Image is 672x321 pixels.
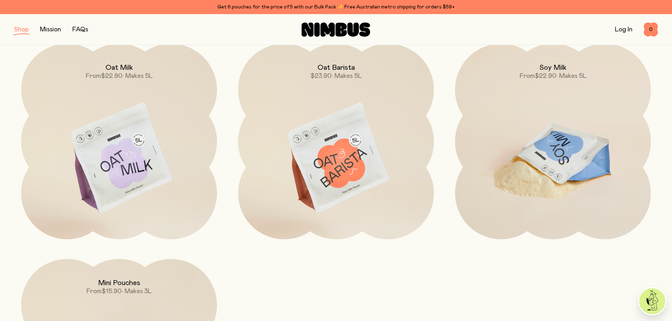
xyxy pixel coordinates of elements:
span: • Makes 5L [332,73,362,79]
span: From [86,288,102,295]
a: Oat MilkFrom$22.90• Makes 5L [21,44,217,239]
span: $22.90 [535,73,556,79]
h2: Soy Milk [539,63,567,72]
div: Get 6 pouches for the price of 5 with our Bulk Pack ✨ Free Australian metro shipping for orders $59+ [14,3,658,11]
a: Soy MilkFrom$22.90• Makes 5L [455,44,651,239]
a: Log In [615,26,632,33]
button: 0 [644,23,658,37]
span: From [520,73,535,79]
span: From [86,73,101,79]
img: agent [639,288,665,314]
span: $23.90 [310,73,332,79]
h2: Oat Milk [105,63,133,72]
span: • Makes 5L [122,73,153,79]
a: Mission [40,26,61,33]
h2: Mini Pouches [98,279,140,287]
span: $15.90 [102,288,122,295]
a: FAQs [72,26,88,33]
span: $22.90 [101,73,122,79]
a: Oat Barista$23.90• Makes 5L [238,44,434,239]
span: • Makes 5L [556,73,587,79]
h2: Oat Barista [317,63,355,72]
span: • Makes 3L [122,288,152,295]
